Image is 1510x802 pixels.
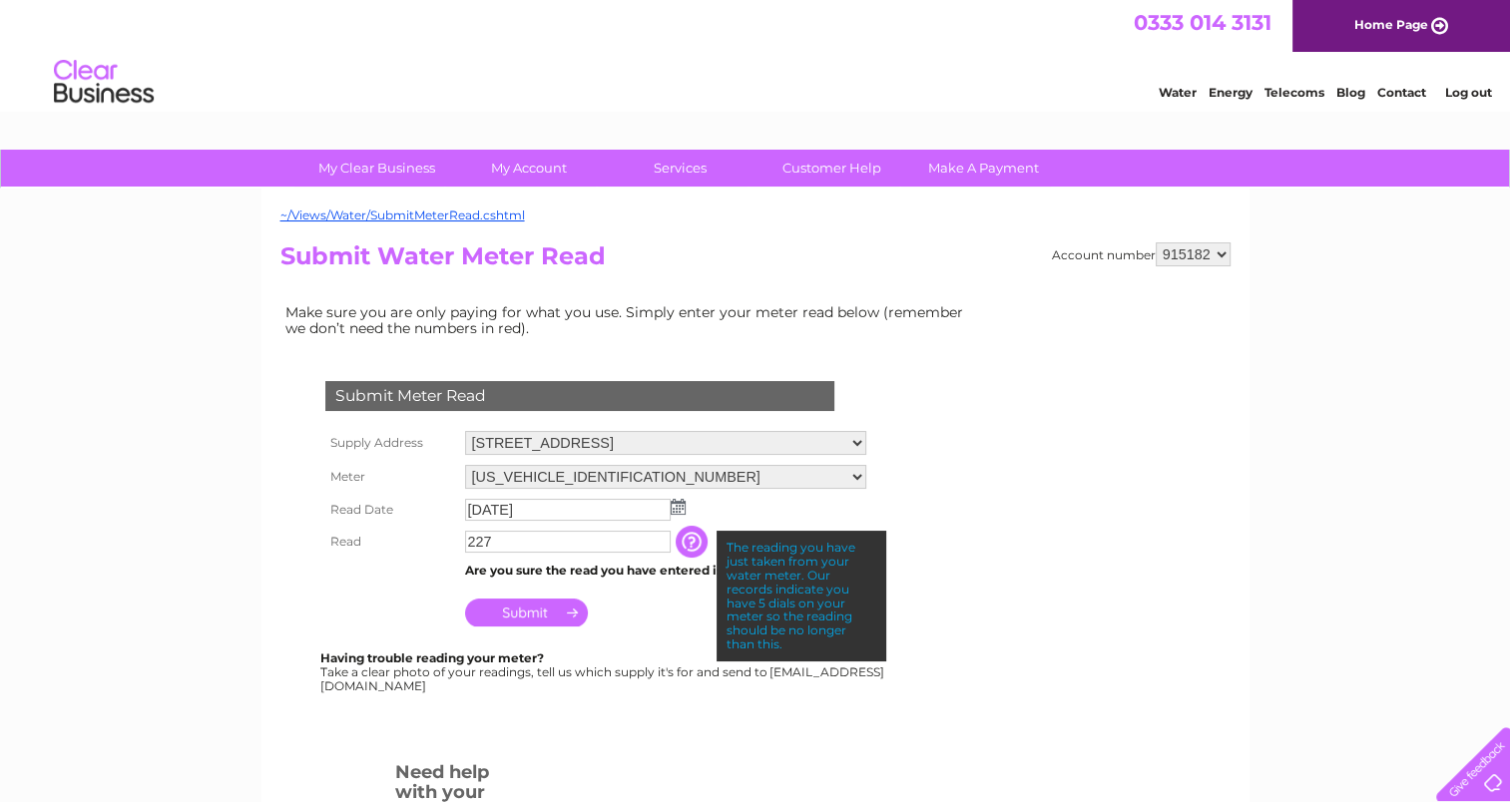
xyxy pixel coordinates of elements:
[320,651,887,692] div: Take a clear photo of your readings, tell us which supply it's for and send to [EMAIL_ADDRESS][DO...
[446,150,611,187] a: My Account
[280,207,525,222] a: ~/Views/Water/SubmitMeterRead.cshtml
[320,460,460,494] th: Meter
[1134,10,1271,35] a: 0333 014 3131
[1444,85,1491,100] a: Log out
[320,494,460,526] th: Read Date
[676,526,712,558] input: Information
[460,558,871,584] td: Are you sure the read you have entered is correct?
[284,11,1228,97] div: Clear Business is a trading name of Verastar Limited (registered in [GEOGRAPHIC_DATA] No. 3667643...
[465,599,588,626] input: Submit
[1159,85,1197,100] a: Water
[901,150,1066,187] a: Make A Payment
[280,242,1231,280] h2: Submit Water Meter Read
[1052,242,1231,266] div: Account number
[671,499,686,515] img: ...
[320,526,460,558] th: Read
[320,650,544,665] b: Having trouble reading your meter?
[598,150,762,187] a: Services
[1336,85,1365,100] a: Blog
[294,150,459,187] a: My Clear Business
[1377,85,1426,100] a: Contact
[53,52,155,113] img: logo.png
[717,531,886,660] div: The reading you have just taken from your water meter. Our records indicate you have 5 dials on y...
[1209,85,1253,100] a: Energy
[325,381,834,411] div: Submit Meter Read
[1264,85,1324,100] a: Telecoms
[280,299,979,341] td: Make sure you are only paying for what you use. Simply enter your meter read below (remember we d...
[320,426,460,460] th: Supply Address
[750,150,914,187] a: Customer Help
